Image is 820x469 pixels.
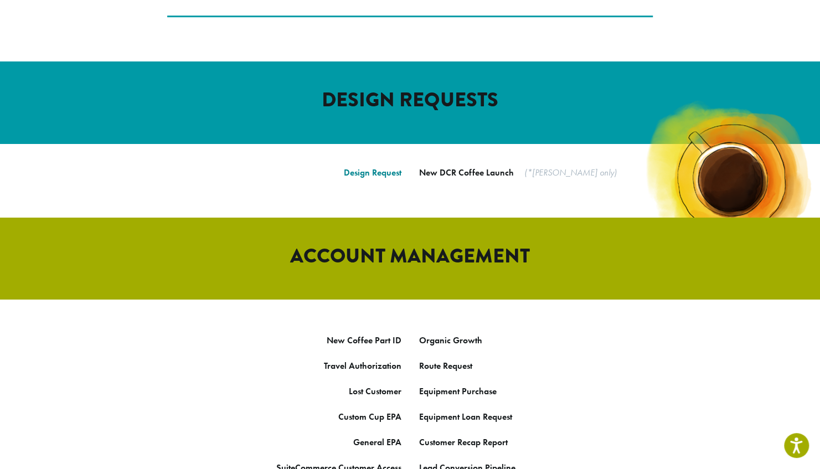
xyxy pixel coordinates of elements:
em: (*[PERSON_NAME] only) [524,167,617,178]
a: Lost Customer [349,385,401,397]
a: Customer Recap Report [419,436,508,448]
h2: DESIGN REQUESTS [95,88,726,112]
a: Route Request [419,360,472,372]
a: General EPA [353,436,401,448]
a: New DCR Coffee Launch [419,167,514,178]
a: Organic Growth [419,334,482,346]
a: New Coffee Part ID [327,334,401,346]
a: se [489,385,497,397]
a: Travel Authorization [324,360,401,372]
h2: ACCOUNT MANAGEMENT [95,244,726,268]
a: Equipment Purcha [419,385,489,397]
a: Custom Cup EPA [338,411,401,422]
a: Equipment Loan Request [419,411,512,422]
a: Design Request [344,167,401,178]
